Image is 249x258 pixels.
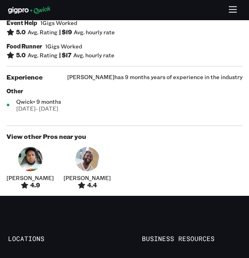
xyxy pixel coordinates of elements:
[6,181,54,189] div: 4.9
[74,29,115,36] span: Avg. hourly rate
[6,174,54,182] span: [PERSON_NAME]
[63,147,111,190] a: Pro headshot[PERSON_NAME]4.4
[6,147,54,190] a: Pro headshot[PERSON_NAME]4.9
[75,147,99,171] img: Pro headshot
[6,43,42,50] h6: Food Runner
[16,98,243,105] span: Qwick • 9 months
[73,52,114,59] span: Avg. hourly rate
[16,105,243,112] span: [DATE] - [DATE]
[63,174,111,182] span: [PERSON_NAME]
[16,52,26,59] h6: 5.0
[6,132,243,141] h5: View other Pros near you
[59,52,72,59] h6: | $ 17
[59,29,72,36] h6: | $ 19
[45,43,82,50] span: 1 Gigs Worked
[16,29,26,36] h6: 5.0
[40,19,77,27] span: 1 Gigs Worked
[27,29,57,36] span: Avg. Rating
[27,52,57,59] span: Avg. Rating
[18,147,42,171] img: Pro headshot
[8,235,107,243] span: Locations
[6,88,243,95] h6: Other
[142,235,241,243] span: Business Resources
[67,73,243,81] span: [PERSON_NAME] has 9 months years of experience in the industry
[6,73,42,81] h5: Experience
[63,181,111,189] div: 4.4
[6,19,37,27] h6: Event Help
